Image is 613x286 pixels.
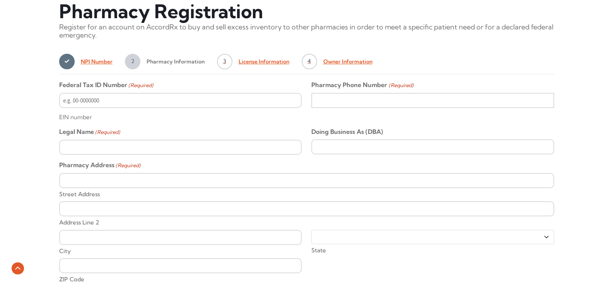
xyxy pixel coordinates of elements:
label: Street Address [59,188,554,199]
span: 1 [59,54,75,69]
span: (Required) [115,161,140,170]
label: ZIP Code [59,273,302,284]
p: Register for an account on AccordRx to buy and sell excess inventory to other pharmacies in order... [59,23,554,39]
label: Pharmacy Phone Number [311,81,413,90]
span: 2 [125,54,140,69]
label: Doing Business As (DBA) [311,128,383,136]
a: 1NPI Number [59,54,113,69]
legend: Pharmacy Address [59,161,140,170]
span: (Required) [94,128,120,137]
label: Federal Tax ID Number [59,81,153,90]
span: 3 [217,54,232,69]
input: e.g. 00-0000000 [59,93,302,108]
span: (Required) [388,81,413,90]
label: Legal Name [59,128,120,137]
span: Owner Information [317,54,372,69]
a: 3License Information [217,54,289,69]
a: 4Owner Information [302,54,372,69]
label: City [59,245,302,255]
label: Address Line 2 [59,216,554,227]
div: EIN number [59,108,302,122]
label: State [311,244,554,255]
span: NPI Number [75,54,113,69]
span: Pharmacy Information [140,54,205,69]
span: License Information [232,54,289,69]
span: (Required) [128,81,153,90]
span: 4 [302,54,317,69]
